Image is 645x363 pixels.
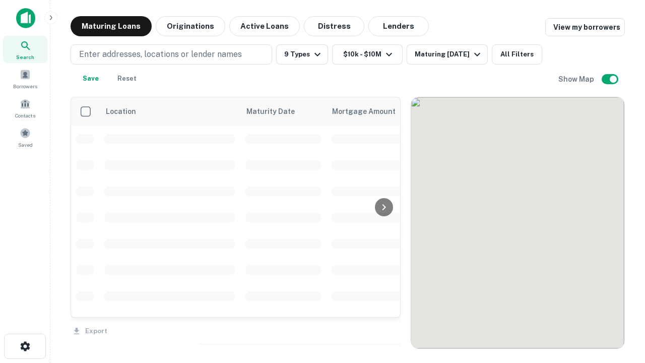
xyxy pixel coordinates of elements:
th: Mortgage Amount [326,97,437,126]
img: capitalize-icon.png [16,8,35,28]
button: Enter addresses, locations or lender names [71,44,272,65]
span: Location [105,105,136,117]
span: Contacts [15,111,35,119]
span: Borrowers [13,82,37,90]
span: Search [16,53,34,61]
button: Distress [304,16,364,36]
button: $10k - $10M [332,44,403,65]
button: Originations [156,16,225,36]
button: Save your search to get updates of matches that match your search criteria. [75,69,107,89]
a: Search [3,36,47,63]
button: All Filters [492,44,542,65]
h6: Show Map [558,74,596,85]
th: Maturity Date [240,97,326,126]
iframe: Chat Widget [595,250,645,298]
a: Contacts [3,94,47,122]
button: Maturing Loans [71,16,152,36]
span: Mortgage Amount [332,105,409,117]
span: Saved [18,141,33,149]
th: Location [99,97,240,126]
div: 0 0 [411,97,624,348]
a: View my borrowers [545,18,625,36]
a: Borrowers [3,65,47,92]
button: Lenders [368,16,429,36]
button: Maturing [DATE] [407,44,488,65]
button: Active Loans [229,16,300,36]
button: Reset [111,69,143,89]
button: 9 Types [276,44,328,65]
span: Maturity Date [246,105,308,117]
p: Enter addresses, locations or lender names [79,48,242,60]
div: Maturing [DATE] [415,48,483,60]
a: Saved [3,124,47,151]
